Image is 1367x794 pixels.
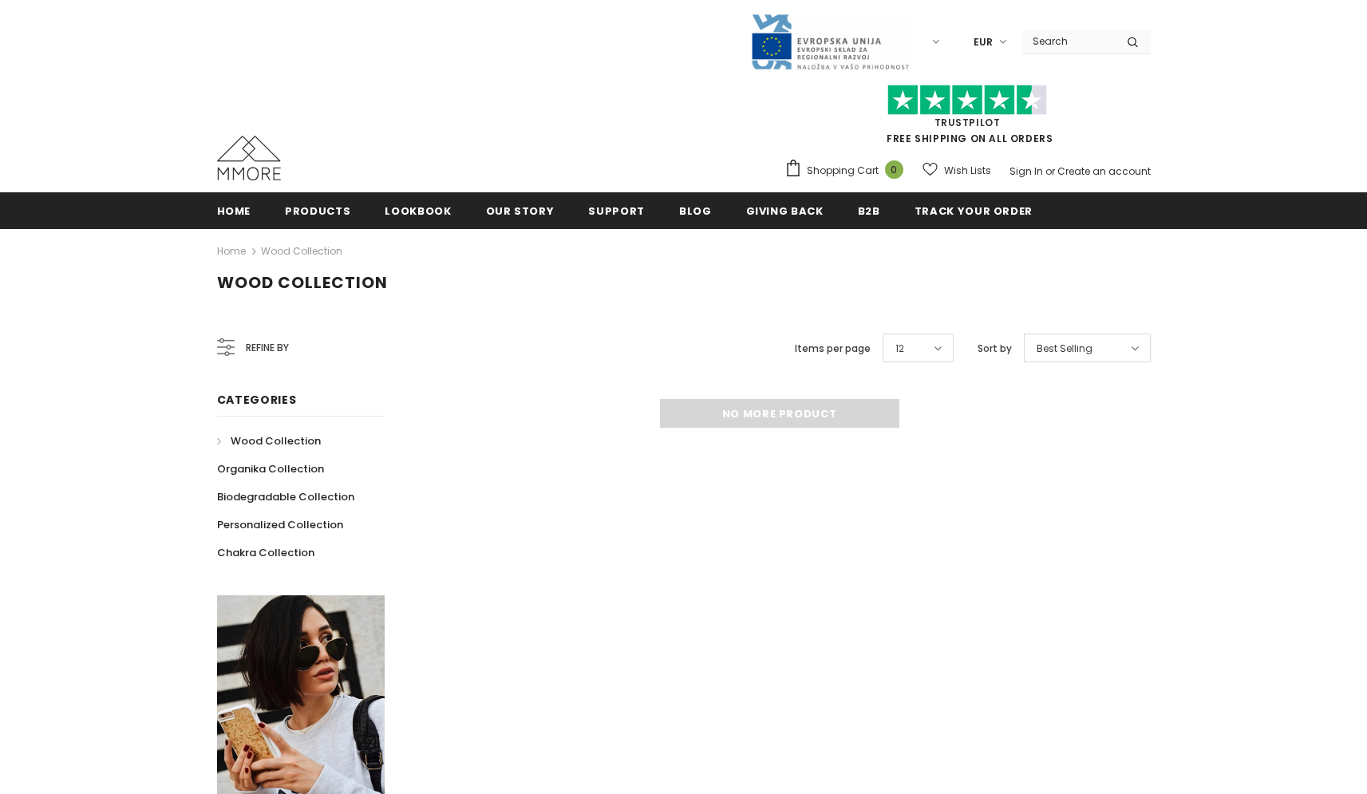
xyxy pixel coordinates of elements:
[217,427,321,455] a: Wood Collection
[795,341,871,357] label: Items per page
[1009,164,1043,178] a: Sign In
[588,192,645,228] a: support
[217,511,343,539] a: Personalized Collection
[385,203,451,219] span: Lookbook
[679,203,712,219] span: Blog
[217,192,251,228] a: Home
[887,85,1047,116] img: Trust Pilot Stars
[285,203,350,219] span: Products
[974,34,993,50] span: EUR
[1045,164,1055,178] span: or
[217,545,314,560] span: Chakra Collection
[217,489,354,504] span: Biodegradable Collection
[588,203,645,219] span: support
[217,271,388,294] span: Wood Collection
[217,203,251,219] span: Home
[679,192,712,228] a: Blog
[934,116,1001,129] a: Trustpilot
[1057,164,1151,178] a: Create an account
[978,341,1012,357] label: Sort by
[784,92,1151,145] span: FREE SHIPPING ON ALL ORDERS
[486,192,555,228] a: Our Story
[784,159,911,183] a: Shopping Cart 0
[385,192,451,228] a: Lookbook
[944,163,991,179] span: Wish Lists
[915,192,1033,228] a: Track your order
[746,192,824,228] a: Giving back
[217,517,343,532] span: Personalized Collection
[217,455,324,483] a: Organika Collection
[486,203,555,219] span: Our Story
[895,341,904,357] span: 12
[217,483,354,511] a: Biodegradable Collection
[217,392,297,408] span: Categories
[915,203,1033,219] span: Track your order
[923,156,991,184] a: Wish Lists
[246,339,289,357] span: Refine by
[261,244,342,258] a: Wood Collection
[750,34,910,48] a: Javni Razpis
[750,13,910,71] img: Javni Razpis
[217,539,314,567] a: Chakra Collection
[746,203,824,219] span: Giving back
[807,163,879,179] span: Shopping Cart
[858,192,880,228] a: B2B
[858,203,880,219] span: B2B
[217,136,281,180] img: MMORE Cases
[217,242,246,261] a: Home
[285,192,350,228] a: Products
[885,160,903,179] span: 0
[1023,30,1115,53] input: Search Site
[231,433,321,448] span: Wood Collection
[1037,341,1092,357] span: Best Selling
[217,461,324,476] span: Organika Collection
